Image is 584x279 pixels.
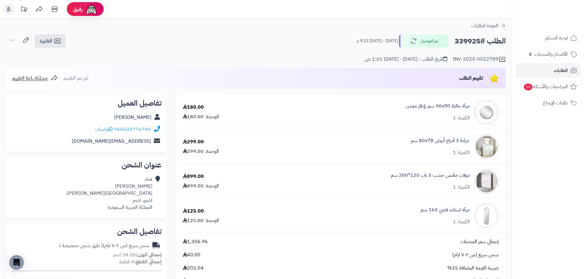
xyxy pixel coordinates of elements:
button: تم التوصيل [399,35,448,47]
small: 38.00 كجم [113,251,162,258]
a: مرآة حائط 90x90 سم بإطار معدن [406,103,470,110]
a: واتساب [95,126,113,133]
a: المراجعات والأسئلة10 [516,79,580,94]
img: 1741031421-1-90x90.jpg [475,204,498,228]
span: شحن سريع (من ٢-٧ ايام) [452,251,499,258]
a: [EMAIL_ADDRESS][DOMAIN_NAME] [72,138,151,145]
div: 125.00 [183,208,204,215]
span: إجمالي سعر المنتجات [460,238,499,245]
h2: عنوان الشحن [11,161,162,169]
strong: إجمالي الوزن: [136,251,162,258]
span: 1,306.96 [183,238,208,245]
div: Open Intercom Messenger [9,255,24,270]
div: الوحدة: 899.00 [183,183,219,190]
div: الوحدة: 299.00 [183,148,219,155]
span: 40.00 [183,251,200,258]
h2: تفاصيل العميل [11,100,162,107]
a: مشاركة رابط التقييم [12,74,58,82]
div: شحن سريع (من ٢-٧ ايام) [59,242,149,249]
span: طلبات الإرجاع [543,99,568,107]
span: العودة للطلبات [471,22,498,29]
h2: الطلب #339925 [455,35,506,47]
img: 1747726412-1722524118422-1707225732053-1702539019812-884456456456-90x90.jpg [475,134,498,159]
div: تاريخ الطلب : [DATE] - [DATE] 1:01 ص [365,56,447,63]
a: مرآة استاند فضي 165 سم [421,206,470,213]
a: الطلبات [516,63,580,78]
div: الكمية: 1 [453,149,470,156]
a: 966502776784 [114,126,151,133]
div: 299.00 [183,138,204,145]
span: الأقسام والمنتجات [534,50,568,58]
small: 4 قطعة [119,258,162,266]
div: INV-2024-0022789 [453,56,506,63]
span: المراجعات والأسئلة [523,82,568,91]
div: الوحدة: 125.00 [183,217,219,224]
a: الفاتورة [35,34,66,48]
span: الفاتورة [40,37,52,45]
div: الوحدة: 180.00 [183,113,219,120]
a: لوحة التحكم [516,31,580,45]
span: ضريبة القيمة المضافة 15% [447,265,499,272]
img: logo-2.png [542,17,578,29]
small: [DATE] - [DATE] 9:23 م [357,38,398,44]
span: ( طرق شحن مخصصة ) [59,242,103,249]
div: 180.00 [183,104,204,111]
div: الكمية: 1 [453,115,470,122]
span: الطلبات [554,66,568,75]
h2: تفاصيل الشحن [11,228,162,235]
span: تقييم الطلب [459,74,483,82]
a: تحديثات المنصة [16,3,32,17]
a: دولاب ملابس خشب 3 باب 120*200 سم [391,172,470,179]
a: طلبات الإرجاع [516,96,580,110]
a: [PERSON_NAME] [114,114,151,121]
strong: إجمالي القطع: [134,258,162,266]
span: مشاركة رابط التقييم [12,74,48,82]
img: 1705318008-220606010378-90x90.png [475,100,498,124]
span: 10 [524,84,532,90]
span: لم يتم التقييم [63,74,88,82]
div: الكمية: 1 [453,184,470,191]
div: هناء [PERSON_NAME] [GEOGRAPHIC_DATA][PERSON_NAME]، اضم، اضم المملكة العربية السعودية [66,176,152,211]
img: ai-face.png [85,3,97,15]
div: 899.00 [183,173,204,180]
a: خزانة 3 أدراج أبيض ‎80x78 سم‏ [411,137,470,144]
div: الكمية: 1 [453,218,470,225]
a: العودة للطلبات [471,22,506,29]
span: 202.04 [183,265,204,272]
span: رفيق [73,6,83,13]
img: 1733063712-1-90x90.jpg [475,169,498,194]
span: لوحة التحكم [545,34,568,42]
